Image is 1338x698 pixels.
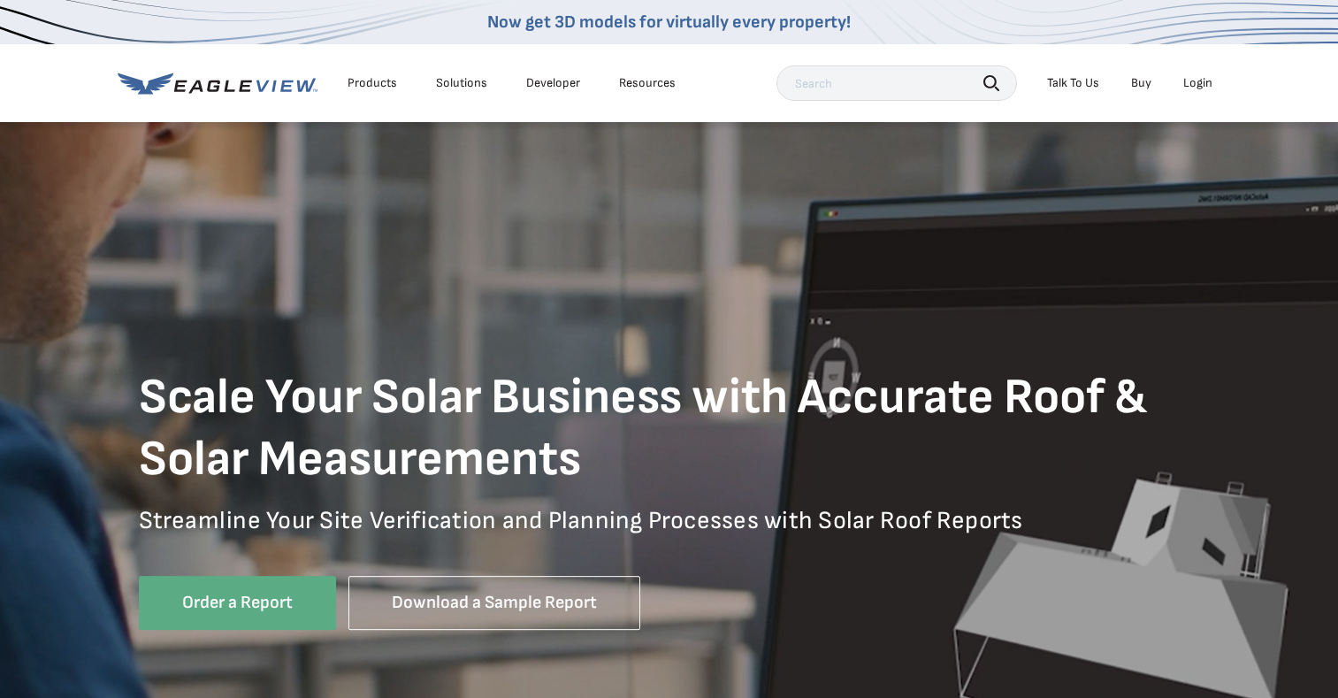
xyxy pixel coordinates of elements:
p: Streamline Your Site Verification and Planning Processes with Solar Roof Reports [139,505,1200,563]
a: Order a Report [139,576,336,630]
div: Talk To Us [1047,75,1099,91]
div: Solutions [436,75,487,91]
input: Search [776,65,1017,101]
a: Developer [526,75,580,91]
a: Download a Sample Report [348,576,640,630]
a: Buy [1131,75,1151,91]
div: Products [348,75,397,91]
div: Login [1183,75,1212,91]
div: Resources [619,75,676,91]
h1: Scale Your Solar Business with Accurate Roof & Solar Measurements [139,367,1200,491]
a: Now get 3D models for virtually every property! [487,12,851,33]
